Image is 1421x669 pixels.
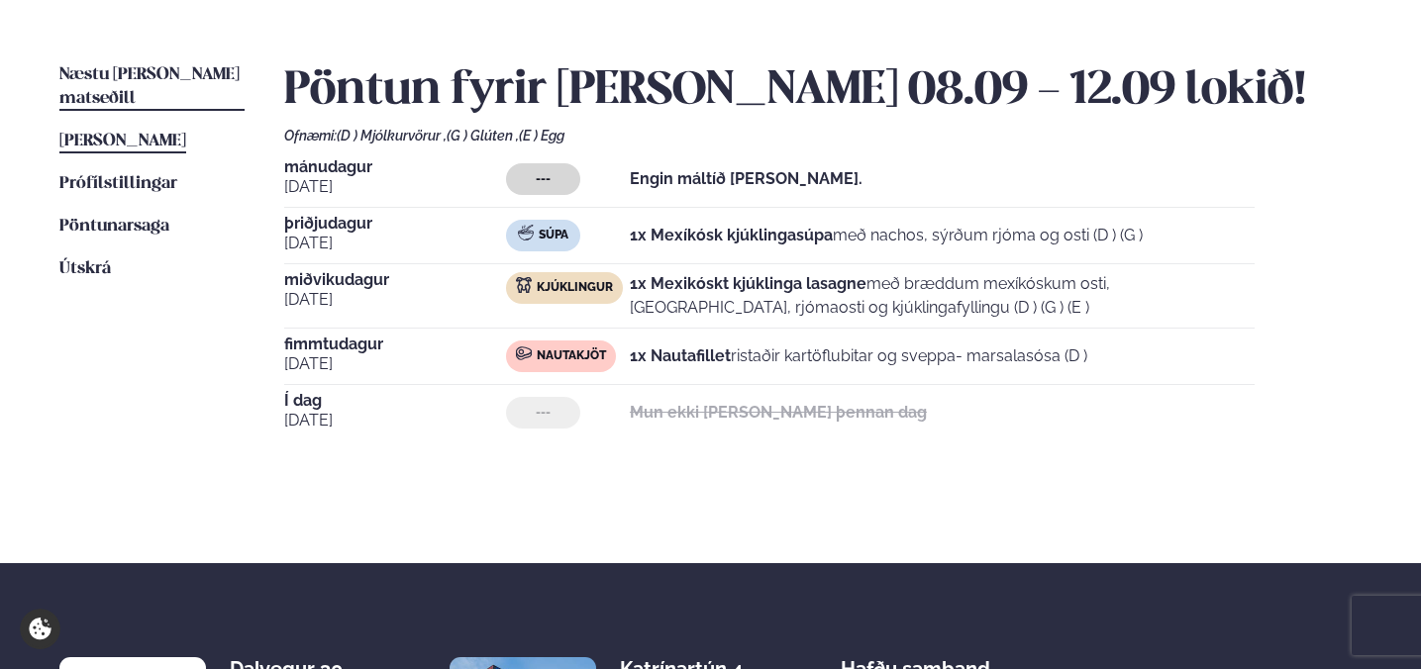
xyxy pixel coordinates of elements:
span: (E ) Egg [519,128,564,143]
img: beef.svg [516,345,532,361]
span: (G ) Glúten , [447,128,519,143]
span: --- [536,405,551,421]
span: mánudagur [284,159,506,175]
span: miðvikudagur [284,272,506,288]
p: með nachos, sýrðum rjóma og osti (D ) (G ) [630,224,1143,247]
a: [PERSON_NAME] [59,130,186,153]
a: Pöntunarsaga [59,215,169,239]
span: (D ) Mjólkurvörur , [337,128,447,143]
img: soup.svg [518,225,534,240]
span: Í dag [284,393,506,409]
span: Pöntunarsaga [59,218,169,235]
strong: Engin máltíð [PERSON_NAME]. [630,169,863,188]
span: [DATE] [284,409,506,432]
span: Súpa [539,228,568,243]
strong: 1x Nautafillet [630,346,731,365]
span: [PERSON_NAME] [59,133,186,149]
span: --- [536,171,551,187]
span: Nautakjöt [537,348,606,364]
span: Útskrá [59,260,111,277]
strong: 1x Mexikóskt kjúklinga lasagne [630,274,866,293]
a: Cookie settings [20,609,60,649]
span: [DATE] [284,175,506,199]
strong: 1x Mexíkósk kjúklingasúpa [630,226,833,244]
img: chicken.svg [516,277,532,293]
h2: Pöntun fyrir [PERSON_NAME] 08.09 - 12.09 lokið! [284,63,1363,119]
span: Næstu [PERSON_NAME] matseðill [59,66,240,107]
a: Útskrá [59,257,111,281]
p: með bræddum mexíkóskum osti, [GEOGRAPHIC_DATA], rjómaosti og kjúklingafyllingu (D ) (G ) (E ) [630,272,1255,320]
a: Prófílstillingar [59,172,177,196]
strong: Mun ekki [PERSON_NAME] þennan dag [630,403,927,422]
a: Næstu [PERSON_NAME] matseðill [59,63,245,111]
span: Prófílstillingar [59,175,177,192]
span: [DATE] [284,352,506,376]
div: Ofnæmi: [284,128,1363,143]
span: [DATE] [284,232,506,255]
span: Kjúklingur [537,280,613,296]
p: ristaðir kartöflubitar og sveppa- marsalasósa (D ) [630,344,1087,368]
span: fimmtudagur [284,336,506,352]
span: þriðjudagur [284,216,506,232]
span: [DATE] [284,288,506,312]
